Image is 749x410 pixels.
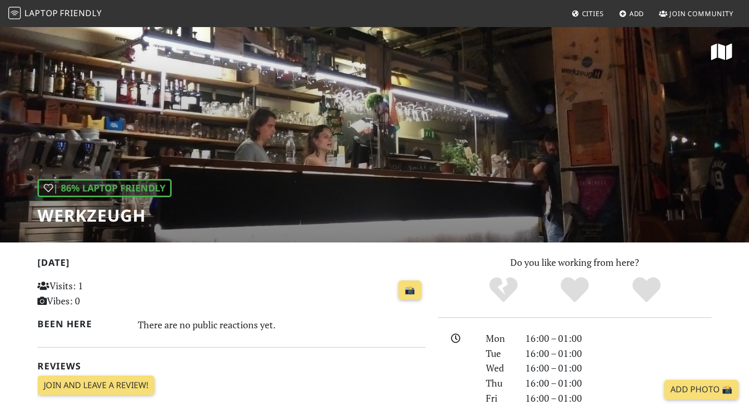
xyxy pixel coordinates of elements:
div: 16:00 – 01:00 [519,331,718,346]
p: Do you like working from here? [438,255,712,270]
a: Join Community [655,4,738,23]
div: Definitely! [611,276,682,304]
span: Cities [582,9,604,18]
div: Tue [480,346,519,361]
h2: Been here [37,318,125,329]
div: 16:00 – 01:00 [519,346,718,361]
div: 16:00 – 01:00 [519,361,718,376]
span: Join Community [669,9,733,18]
div: Wed [480,361,519,376]
a: Cities [567,4,608,23]
div: 16:00 – 01:00 [519,391,718,406]
h1: WerkzeugH [37,206,172,225]
div: No [468,276,539,304]
div: Thu [480,376,519,391]
p: Visits: 1 Vibes: 0 [37,278,159,309]
h2: Reviews [37,361,425,371]
div: 16:00 – 01:00 [519,376,718,391]
div: Mon [480,331,519,346]
span: Add [629,9,644,18]
a: Add [615,4,649,23]
img: LaptopFriendly [8,7,21,19]
span: Laptop [24,7,58,19]
div: There are no public reactions yet. [138,316,426,333]
a: 📸 [398,280,421,300]
a: Add Photo 📸 [664,380,739,400]
h2: [DATE] [37,257,425,272]
a: LaptopFriendly LaptopFriendly [8,5,102,23]
div: | 86% Laptop Friendly [37,179,172,197]
div: Yes [539,276,611,304]
a: Join and leave a review! [37,376,154,395]
div: Fri [480,391,519,406]
span: Friendly [60,7,101,19]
